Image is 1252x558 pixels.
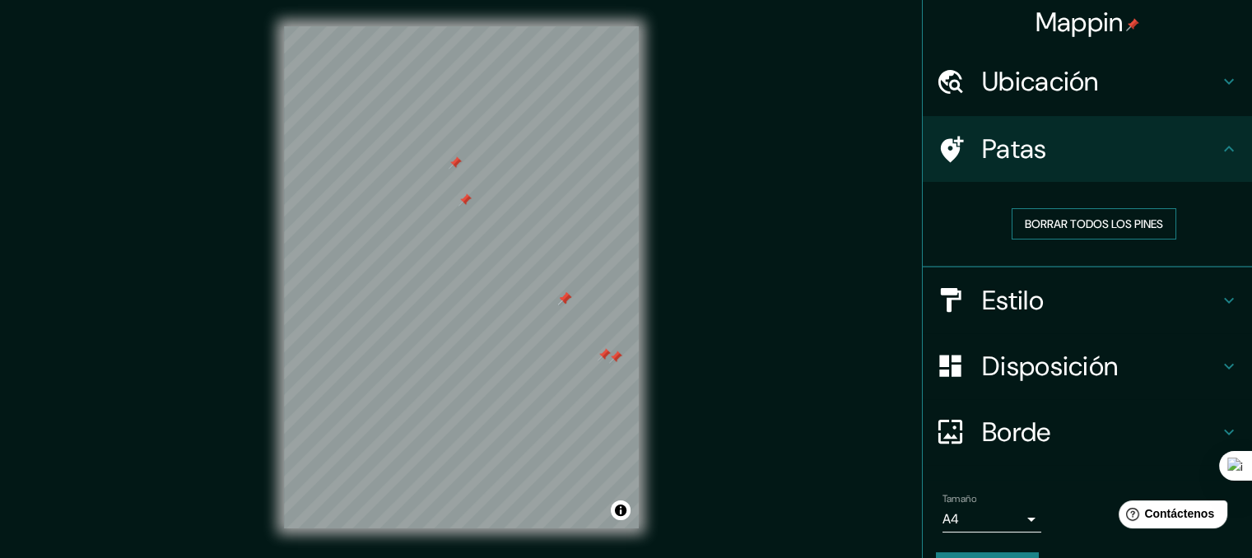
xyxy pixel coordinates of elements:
[942,510,959,528] font: A4
[1036,5,1124,40] font: Mappin
[1126,18,1139,31] img: pin-icon.png
[982,349,1118,384] font: Disposición
[923,333,1252,399] div: Disposición
[923,116,1252,182] div: Patas
[284,26,639,528] canvas: Mapa
[923,399,1252,465] div: Borde
[1012,208,1176,239] button: Borrar todos los pines
[923,49,1252,114] div: Ubicación
[1025,216,1163,231] font: Borrar todos los pines
[923,267,1252,333] div: Estilo
[942,506,1041,532] div: A4
[942,492,976,505] font: Tamaño
[982,64,1099,99] font: Ubicación
[611,500,631,520] button: Activar o desactivar atribución
[982,283,1044,318] font: Estilo
[982,415,1051,449] font: Borde
[982,132,1047,166] font: Patas
[1105,494,1234,540] iframe: Lanzador de widgets de ayuda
